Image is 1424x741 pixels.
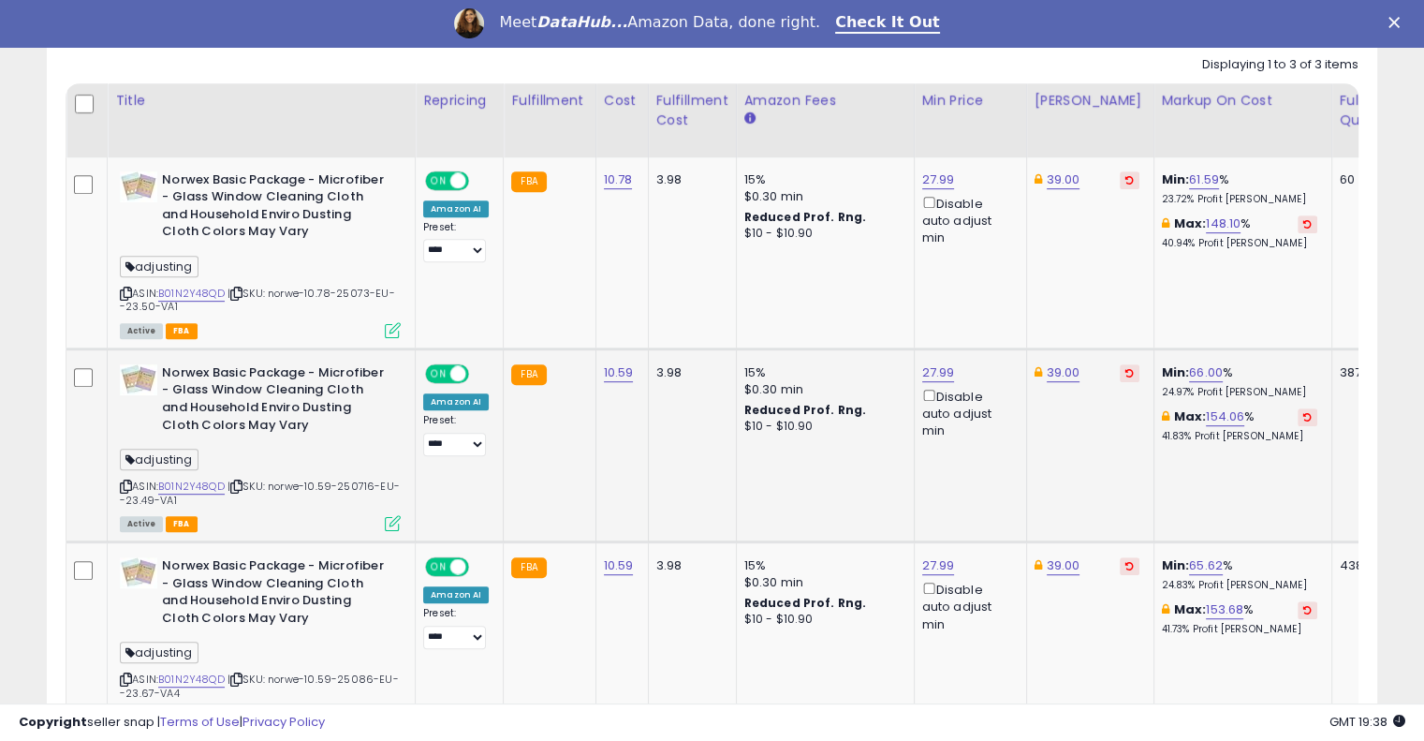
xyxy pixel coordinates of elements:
[1162,556,1190,574] b: Min:
[454,8,484,38] img: Profile image for Georgie
[744,209,867,225] b: Reduced Prof. Rng.
[499,13,820,32] div: Meet Amazon Data, done right.
[1303,605,1312,615] i: Revert to store-level Max Markup
[656,91,728,130] div: Fulfillment Cost
[1035,366,1042,378] i: This overrides the store level Dynamic Max Price for this listing
[1388,17,1407,28] div: Close
[120,672,399,700] span: | SKU: norwe-10.59-25086-EU--23.67-VA4
[1153,83,1331,157] th: The percentage added to the cost of goods (COGS) that forms the calculator for Min & Max prices.
[744,612,900,628] div: $10 - $10.90
[604,556,634,575] a: 10.59
[120,364,157,395] img: 41esycCwNLL._SL40_.jpg
[835,13,940,34] a: Check It Out
[744,402,867,418] b: Reduced Prof. Rng.
[115,91,407,111] div: Title
[1303,219,1312,229] i: Revert to store-level Max Markup
[922,170,955,189] a: 27.99
[922,91,1019,111] div: Min Price
[1035,91,1146,111] div: [PERSON_NAME]
[242,713,325,731] a: Privacy Policy
[120,642,198,663] span: adjusting
[1174,215,1207,232] b: Max:
[744,595,867,611] b: Reduced Prof. Rng.
[1162,193,1317,206] p: 23.72% Profit [PERSON_NAME]
[1162,603,1169,615] i: This overrides the store level max markup for this listing
[744,111,756,127] small: Amazon Fees.
[922,579,1012,633] div: Disable auto adjust min
[120,256,198,277] span: adjusting
[466,559,496,575] span: OFF
[1340,364,1398,381] div: 387
[423,607,489,649] div: Preset:
[1340,557,1398,574] div: 438
[120,516,163,532] span: All listings currently available for purchase on Amazon
[120,557,401,722] div: ASIN:
[120,171,401,336] div: ASIN:
[1329,713,1405,731] span: 2025-09-9 19:38 GMT
[166,516,198,532] span: FBA
[1206,408,1244,426] a: 154.06
[466,365,496,381] span: OFF
[604,91,640,111] div: Cost
[1189,170,1219,189] a: 61.59
[744,419,900,435] div: $10 - $10.90
[160,713,240,731] a: Terms of Use
[1162,363,1190,381] b: Min:
[423,200,489,217] div: Amazon AI
[744,91,906,111] div: Amazon Fees
[466,172,496,188] span: OFF
[744,171,900,188] div: 15%
[1162,579,1317,592] p: 24.83% Profit [PERSON_NAME]
[1202,56,1358,74] div: Displaying 1 to 3 of 3 items
[423,414,489,456] div: Preset:
[656,364,722,381] div: 3.98
[1162,430,1317,443] p: 41.83% Profit [PERSON_NAME]
[1162,623,1317,636] p: 41.73% Profit [PERSON_NAME]
[427,172,450,188] span: ON
[1162,237,1317,250] p: 40.94% Profit [PERSON_NAME]
[1162,364,1317,399] div: %
[604,170,633,189] a: 10.78
[1125,175,1134,185] i: Revert to store-level Dynamic Max Price
[423,586,489,603] div: Amazon AI
[1340,91,1404,130] div: Fulfillable Quantity
[120,364,401,529] div: ASIN:
[1162,408,1317,443] div: %
[744,557,900,574] div: 15%
[922,556,955,575] a: 27.99
[158,672,225,688] a: B01N2Y48QD
[1162,217,1169,230] i: This overrides the store level max markup for this listing
[1340,171,1398,188] div: 60
[511,364,546,385] small: FBA
[1189,363,1223,382] a: 66.00
[120,557,157,588] img: 41esycCwNLL._SL40_.jpg
[1162,557,1317,592] div: %
[423,393,489,410] div: Amazon AI
[1174,408,1207,425] b: Max:
[604,363,634,382] a: 10.59
[120,323,163,339] span: All listings currently available for purchase on Amazon
[1047,556,1080,575] a: 39.00
[744,364,900,381] div: 15%
[744,574,900,591] div: $0.30 min
[744,381,900,398] div: $0.30 min
[1162,91,1324,111] div: Markup on Cost
[19,713,87,731] strong: Copyright
[1162,410,1169,422] i: This overrides the store level max markup for this listing
[1162,170,1190,188] b: Min:
[162,171,389,245] b: Norwex Basic Package - Microfiber - Glass Window Cleaning Cloth and Household Enviro Dusting Clot...
[423,221,489,263] div: Preset:
[120,479,400,507] span: | SKU: norwe-10.59-250716-EU--23.49-VA1
[427,365,450,381] span: ON
[423,91,495,111] div: Repricing
[922,386,1012,440] div: Disable auto adjust min
[744,226,900,242] div: $10 - $10.90
[1047,170,1080,189] a: 39.00
[1162,386,1317,399] p: 24.97% Profit [PERSON_NAME]
[1206,600,1243,619] a: 153.68
[162,557,389,631] b: Norwex Basic Package - Microfiber - Glass Window Cleaning Cloth and Household Enviro Dusting Clot...
[1303,412,1312,422] i: Revert to store-level Max Markup
[158,286,225,302] a: B01N2Y48QD
[427,559,450,575] span: ON
[1125,561,1134,571] i: Revert to store-level Dynamic Max Price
